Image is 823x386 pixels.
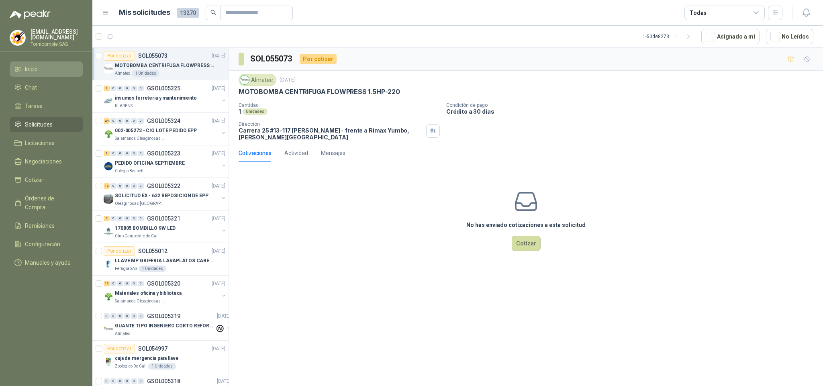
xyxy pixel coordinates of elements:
[115,192,208,200] p: SOLICITUD EX - 632 REPOSICION DE EPP
[643,30,695,43] div: 1 - 50 de 8273
[117,378,123,384] div: 0
[10,117,83,132] a: Solicitudes
[104,96,113,106] img: Company Logo
[104,51,135,61] div: Por cotizar
[115,135,165,142] p: Salamanca Oleaginosas SAS
[104,84,227,109] a: 7 0 0 0 0 0 GSOL005325[DATE] Company Logoinsumos ferreteria y mantenimientoKLARENS
[104,116,227,142] a: 24 0 0 0 0 0 GSOL005324[DATE] Company Logo002-005272 - CIO LOTE PEDIDO EPPSalamanca Oleaginosas SAS
[131,281,137,286] div: 0
[119,7,170,18] h1: Mis solicitudes
[690,8,707,17] div: Todas
[104,227,113,236] img: Company Logo
[124,378,130,384] div: 0
[115,290,182,297] p: Materiales oficina y biblioteca
[25,83,37,92] span: Chat
[10,255,83,270] a: Manuales y ayuda
[104,64,113,74] img: Company Logo
[240,76,249,84] img: Company Logo
[104,149,227,174] a: 1 0 0 0 0 0 GSOL005323[DATE] Company LogoPEDIDO OFICINA SEPTIEMBREColegio Bennett
[104,311,232,337] a: 0 0 0 0 0 0 GSOL005319[DATE] Company LogoGUANTE TIPO INGENIERO CORTO REFORZADOAlmatec
[243,108,268,115] div: Unidades
[131,118,137,124] div: 0
[212,182,225,190] p: [DATE]
[117,281,123,286] div: 0
[104,129,113,139] img: Company Logo
[446,108,820,115] p: Crédito a 30 días
[115,70,130,77] p: Almatec
[115,355,179,362] p: caja de mergencia para llave
[104,292,113,301] img: Company Logo
[25,221,55,230] span: Remisiones
[212,150,225,157] p: [DATE]
[104,214,227,239] a: 2 0 0 0 0 0 GSOL005321[DATE] Company Logo170805 BOMBILLO 9W LEDClub Campestre de Cali
[117,216,123,221] div: 0
[239,121,423,127] p: Dirección
[212,52,225,60] p: [DATE]
[124,118,130,124] div: 0
[124,313,130,319] div: 0
[104,216,110,221] div: 2
[177,8,199,18] span: 13270
[117,183,123,189] div: 0
[212,215,225,223] p: [DATE]
[115,94,197,102] p: insumos ferreteria y mantenimiento
[31,42,83,47] p: Tornicomple SAS
[104,246,135,256] div: Por cotizar
[92,48,229,80] a: Por cotizarSOL055073[DATE] Company LogoMOTOBOMBA CENTRIFUGA FLOWPRESS 1.5HP-220Almatec1 Unidades
[124,216,130,221] div: 0
[147,313,180,319] p: GSOL005319
[104,181,227,207] a: 13 0 0 0 0 0 GSOL005322[DATE] Company LogoSOLICITUD EX - 632 REPOSICION DE EPPOleaginosas [GEOGRA...
[104,161,113,171] img: Company Logo
[117,86,123,91] div: 0
[115,266,137,272] p: Perugia SAS
[239,127,423,141] p: Carrera 25 #13-117 [PERSON_NAME] - frente a Rimax Yumbo , [PERSON_NAME][GEOGRAPHIC_DATA]
[25,240,60,249] span: Configuración
[104,378,110,384] div: 0
[124,281,130,286] div: 0
[138,86,144,91] div: 0
[239,102,440,108] p: Cantidad
[131,151,137,156] div: 0
[104,151,110,156] div: 1
[25,258,71,267] span: Manuales y ayuda
[212,280,225,288] p: [DATE]
[25,194,75,212] span: Órdenes de Compra
[10,135,83,151] a: Licitaciones
[115,103,133,109] p: KLARENS
[138,313,144,319] div: 0
[239,108,241,115] p: 1
[217,378,231,385] p: [DATE]
[147,183,180,189] p: GSOL005322
[138,248,167,254] p: SOL055012
[10,98,83,114] a: Tareas
[25,157,62,166] span: Negociaciones
[300,54,337,64] div: Por cotizar
[250,53,293,65] h3: SOL055073
[25,65,38,74] span: Inicio
[25,102,43,110] span: Tareas
[131,183,137,189] div: 0
[212,117,225,125] p: [DATE]
[25,120,53,129] span: Solicitudes
[10,191,83,215] a: Órdenes de Compra
[239,74,276,86] div: Almatec
[138,216,144,221] div: 0
[104,259,113,269] img: Company Logo
[115,331,130,337] p: Almatec
[104,344,135,353] div: Por cotizar
[10,172,83,188] a: Cotizar
[138,53,167,59] p: SOL055073
[284,149,308,157] div: Actividad
[115,159,185,167] p: PEDIDO OFICINA SEPTIEMBRE
[212,85,225,92] p: [DATE]
[115,233,159,239] p: Club Campestre de Cali
[110,281,116,286] div: 0
[104,357,113,366] img: Company Logo
[147,216,180,221] p: GSOL005321
[147,118,180,124] p: GSOL005324
[147,86,180,91] p: GSOL005325
[110,378,116,384] div: 0
[10,61,83,77] a: Inicio
[104,86,110,91] div: 7
[212,247,225,255] p: [DATE]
